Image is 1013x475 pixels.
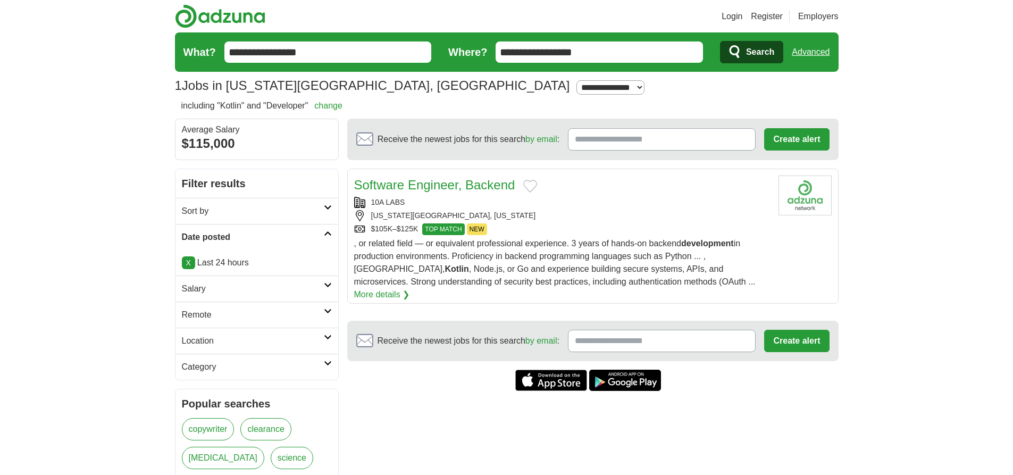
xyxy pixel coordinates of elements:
img: Adzuna logo [175,4,265,28]
span: NEW [467,223,487,235]
a: More details ❯ [354,288,410,301]
a: Sort by [175,198,338,224]
a: Login [722,10,742,23]
h2: Sort by [182,205,324,218]
h2: Location [182,335,324,347]
a: Remote [175,302,338,328]
div: 10A LABS [354,197,770,208]
a: copywriter [182,418,235,440]
img: Company logo [778,176,832,215]
div: Average Salary [182,126,332,134]
a: by email [525,336,557,345]
a: Salary [175,276,338,302]
a: Date posted [175,224,338,250]
button: Create alert [764,330,829,352]
a: clearance [240,418,291,440]
a: Category [175,354,338,380]
p: Last 24 hours [182,256,332,269]
a: X [182,256,195,269]
button: Search [720,41,783,63]
a: science [271,447,313,469]
a: Advanced [792,41,830,63]
h2: Date posted [182,231,324,244]
strong: Kotlin [445,264,469,273]
a: Register [751,10,783,23]
a: Employers [798,10,839,23]
label: Where? [448,44,487,60]
h2: Category [182,361,324,373]
h2: Filter results [175,169,338,198]
h2: Salary [182,282,324,295]
span: Search [746,41,774,63]
h2: including "Kotlin" and "Developer" [181,99,342,112]
a: Get the Android app [589,370,661,391]
strong: development [681,239,734,248]
div: [US_STATE][GEOGRAPHIC_DATA], [US_STATE] [354,210,770,221]
h2: Popular searches [182,396,332,412]
a: [MEDICAL_DATA] [182,447,264,469]
h1: Jobs in [US_STATE][GEOGRAPHIC_DATA], [GEOGRAPHIC_DATA] [175,78,570,93]
div: $105K–$125K [354,223,770,235]
span: TOP MATCH [422,223,464,235]
a: change [314,101,342,110]
span: 1 [175,76,182,95]
div: $115,000 [182,134,332,153]
a: Software Engineer, Backend [354,178,515,192]
a: Get the iPhone app [515,370,587,391]
button: Add to favorite jobs [523,180,537,193]
span: Receive the newest jobs for this search : [378,335,559,347]
button: Create alert [764,128,829,151]
label: What? [183,44,216,60]
span: Receive the newest jobs for this search : [378,133,559,146]
a: by email [525,135,557,144]
h2: Remote [182,309,324,321]
a: Location [175,328,338,354]
span: , or related field — or equivalent professional experience. 3 years of hands-on backend in produc... [354,239,756,286]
